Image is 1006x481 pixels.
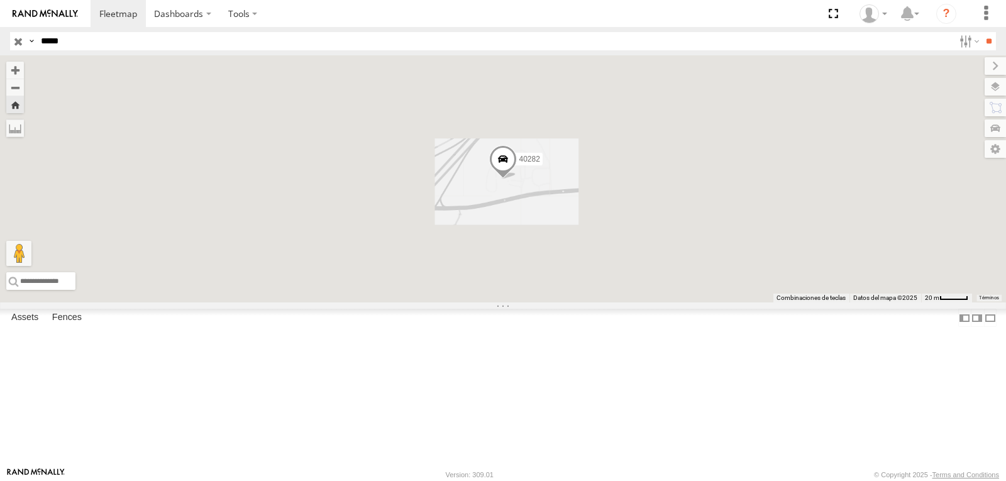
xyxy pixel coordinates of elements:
[5,309,45,327] label: Assets
[6,79,24,96] button: Zoom out
[874,471,999,478] div: © Copyright 2025 -
[954,32,981,50] label: Search Filter Options
[985,140,1006,158] label: Map Settings
[13,9,78,18] img: rand-logo.svg
[6,119,24,137] label: Measure
[7,468,65,481] a: Visit our Website
[979,296,999,301] a: Términos (se abre en una nueva pestaña)
[958,309,971,327] label: Dock Summary Table to the Left
[971,309,983,327] label: Dock Summary Table to the Right
[853,294,917,301] span: Datos del mapa ©2025
[446,471,494,478] div: Version: 309.01
[6,62,24,79] button: Zoom in
[519,155,540,163] span: 40282
[26,32,36,50] label: Search Query
[932,471,999,478] a: Terms and Conditions
[6,241,31,266] button: Arrastra al hombrecito al mapa para abrir Street View
[925,294,939,301] span: 20 m
[855,4,892,23] div: Miguel Cantu
[984,309,997,327] label: Hide Summary Table
[921,294,972,302] button: Escala del mapa: 20 m por 42 píxeles
[936,4,956,24] i: ?
[6,96,24,113] button: Zoom Home
[777,294,846,302] button: Combinaciones de teclas
[46,309,88,327] label: Fences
